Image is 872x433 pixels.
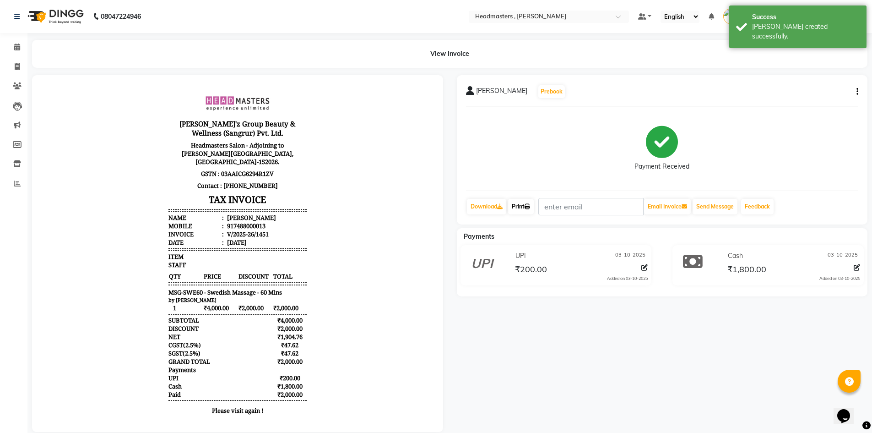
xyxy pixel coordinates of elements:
[127,55,265,83] p: Headmasters Salon - Adjoining to [PERSON_NAME][GEOGRAPHIC_DATA], [GEOGRAPHIC_DATA]-152026.
[127,281,155,290] div: Payments
[181,137,183,146] span: :
[101,4,141,29] b: 08047224946
[127,137,183,146] div: Mobile
[232,298,265,306] div: ₹1,800.00
[127,187,161,197] span: QTY
[23,4,86,29] img: logo
[127,322,265,330] p: Please visit again !
[127,257,142,265] span: CGST
[197,187,231,197] span: DISCOUNT
[232,290,265,298] div: ₹200.00
[184,129,235,137] div: [PERSON_NAME]
[607,275,648,282] div: Added on 03-10-2025
[127,176,145,185] span: STAFF
[644,199,691,214] button: Email Invoice
[127,257,160,265] div: ( )
[181,146,183,154] span: :
[693,199,737,214] button: Send Message
[232,265,265,273] div: ₹47.62
[634,162,689,171] div: Payment Received
[515,264,547,277] span: ₹200.00
[752,22,860,41] div: Bill created successfully.
[728,251,743,261] span: Cash
[162,219,196,228] span: ₹4,000.00
[232,273,265,281] div: ₹2,000.00
[232,187,265,197] span: TOTAL
[162,187,196,197] span: PRICE
[538,85,565,98] button: Prebook
[834,396,863,424] iframe: chat widget
[32,40,867,68] div: View Invoice
[197,219,231,228] span: ₹2,000.00
[184,154,206,162] div: [DATE]
[181,129,183,137] span: :
[127,232,158,240] div: SUBTOTAL
[127,33,265,55] h3: [PERSON_NAME]'z Group Beauty & Wellness (Sangrur) Pvt. Ltd.
[127,204,241,212] span: MSG-SWE60 - Swedish Massage - 60 Mins
[181,154,183,162] span: :
[515,251,526,261] span: UPI
[615,251,645,261] span: 03-10-2025
[162,7,231,31] img: file_1751437041381.jpg
[127,219,161,228] span: 1
[727,264,766,277] span: ₹1,800.00
[538,198,644,215] input: enter email
[464,232,494,241] span: Payments
[467,199,506,214] a: Download
[723,8,739,24] img: Pramod gupta(shaurya)
[127,83,265,95] p: GSTN : 03AAICG6294R1ZV
[752,12,860,22] div: Success
[127,290,137,298] span: UPI
[184,146,227,154] div: V/2025-26/1451
[127,248,139,257] div: NET
[127,107,265,123] h3: TAX INVOICE
[127,146,183,154] div: Invoice
[127,265,141,273] span: SGST
[144,265,157,273] span: 2.5%
[741,199,774,214] a: Feedback
[232,306,265,314] div: ₹2,000.00
[144,257,157,265] span: 2.5%
[127,168,142,176] span: ITEM
[127,129,183,137] div: Name
[127,95,265,107] p: Contact : [PHONE_NUMBER]
[476,86,527,99] span: [PERSON_NAME]
[508,199,534,214] a: Print
[232,232,265,240] div: ₹4,000.00
[127,306,140,314] div: Paid
[127,240,157,248] div: DISCOUNT
[232,257,265,265] div: ₹47.62
[828,251,858,261] span: 03-10-2025
[127,273,169,281] div: GRAND TOTAL
[232,240,265,248] div: ₹2,000.00
[127,298,141,306] span: Cash
[127,154,183,162] div: Date
[127,212,175,219] small: by [PERSON_NAME]
[184,137,224,146] div: 917488000013
[232,248,265,257] div: ₹1,904.76
[127,265,159,273] div: ( )
[232,219,265,228] span: ₹2,000.00
[819,275,860,282] div: Added on 03-10-2025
